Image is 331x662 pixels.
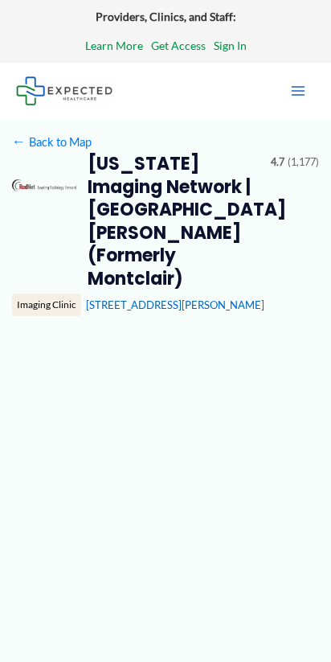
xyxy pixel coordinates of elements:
[16,76,112,105] img: Expected Healthcare Logo - side, dark font, small
[86,298,264,311] a: [STREET_ADDRESS][PERSON_NAME]
[12,294,81,316] div: Imaging Clinic
[214,35,247,56] a: Sign In
[271,153,284,172] span: 4.7
[12,131,92,153] a: ←Back to Map
[288,153,319,172] span: (1,177)
[151,35,206,56] a: Get Access
[281,74,315,108] button: Main menu toggle
[88,153,259,290] h2: [US_STATE] Imaging Network | [GEOGRAPHIC_DATA][PERSON_NAME] (Formerly Montclair)
[96,10,236,23] strong: Providers, Clinics, and Staff:
[85,35,143,56] a: Learn More
[12,134,27,149] span: ←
